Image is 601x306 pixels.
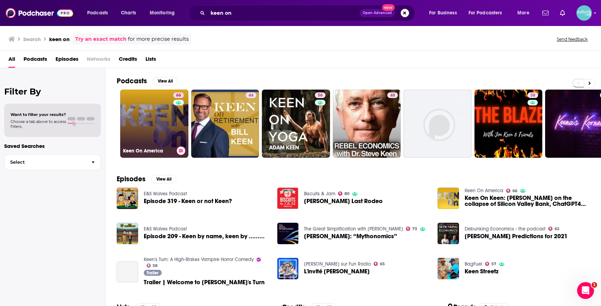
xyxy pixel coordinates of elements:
a: Show notifications dropdown [557,7,568,19]
span: [PERSON_NAME]: “Mythonomics” [304,233,397,239]
a: Steve Keen: “Mythonomics” [304,233,397,239]
span: Networks [87,53,110,68]
a: PodcastsView All [117,77,178,85]
span: 62 [555,227,559,230]
button: open menu [82,7,117,19]
a: 56 [315,92,325,98]
button: Open AdvancedNew [360,9,395,17]
button: open menu [464,7,512,19]
span: New [382,4,395,11]
span: L'invité [PERSON_NAME] [304,268,370,274]
img: Podchaser - Follow, Share and Rate Podcasts [6,6,73,20]
span: For Business [429,8,457,18]
a: 38 [147,263,158,268]
span: 44 [248,92,253,99]
button: open menu [424,7,466,19]
img: Steve Keen: “Mythonomics” [277,223,299,244]
a: The Great Simplification with Nate Hagens [304,226,403,232]
a: Keen On America [465,188,503,194]
span: 65 [380,262,385,266]
button: View All [153,77,178,85]
h2: Podcasts [117,77,147,85]
h2: Episodes [117,175,146,183]
button: Show profile menu [576,5,592,21]
a: 66 [506,189,517,193]
button: Send feedback [555,36,590,42]
span: 80 [344,192,349,195]
span: Open Advanced [363,11,392,15]
a: 44 [246,92,256,98]
a: 48 [387,92,398,98]
span: Monitoring [150,8,175,18]
a: Episode 209 - Keen by name, keen by ......... [144,233,265,239]
img: Keen On Keen: Andrew Keen on the collapse of Silicon Valley Bank, ChatGPT4 and the general state ... [438,188,459,209]
button: open menu [512,7,538,19]
a: E&S Wolves Podcast [144,191,187,197]
a: 57 [485,262,496,266]
a: Podcasts [24,53,47,68]
a: Lists [146,53,156,68]
span: 66 [512,189,517,193]
span: 56 [318,92,323,99]
a: Steve Keen’s Predictions for 2021 [438,223,459,244]
span: Charts [121,8,136,18]
span: for more precise results [128,35,189,43]
h3: Search [23,36,41,43]
a: Episode 319 - Keen or not Keen? [144,198,232,204]
a: Debunking Economics - the podcast [465,226,545,232]
span: 73 [412,227,417,230]
a: Episodes [56,53,78,68]
a: Robert Earl Keen’s Last Rodeo [304,198,383,204]
img: Robert Earl Keen’s Last Rodeo [277,188,299,209]
span: Keen On Keen: [PERSON_NAME] on the collapse of Silicon Valley Bank, ChatGPT4 and the general stat... [465,195,590,207]
img: Episode 319 - Keen or not Keen? [117,188,138,209]
a: 56 [262,90,330,158]
img: Episode 209 - Keen by name, keen by ......... [117,223,138,244]
span: For Podcasters [468,8,502,18]
a: 62 [548,227,559,231]
h3: Keen On America [123,148,174,154]
a: Steve Keen’s Predictions for 2021 [465,233,568,239]
a: 65 [374,262,385,266]
a: Keen On Keen: Andrew Keen on the collapse of Silicon Valley Bank, ChatGPT4 and the general state ... [465,195,590,207]
span: 38 [530,92,535,99]
a: Biscuits & Jam [304,191,335,197]
span: Trailer | Welcome to [PERSON_NAME]'s Turn [144,279,265,285]
a: Trailer | Welcome to Keen's Turn [117,261,138,283]
span: Trailer [147,271,159,275]
span: More [517,8,529,18]
a: Keen Streetz [438,258,459,279]
h3: keen on [49,36,70,43]
button: Select [4,154,101,170]
a: 38 [474,90,543,158]
a: 38 [528,92,538,98]
a: Keen Streetz [465,268,498,274]
span: 38 [153,264,157,267]
button: open menu [145,7,184,19]
a: Credits [119,53,137,68]
span: 57 [491,262,496,266]
a: All [8,53,15,68]
iframe: Intercom live chat [577,282,594,299]
a: Bruno sur Fun Radio [304,261,371,267]
span: Select [5,160,86,164]
a: Keen's Turn: A High-Stakes Vampire Horror Comedy [144,256,254,262]
a: E&S Wolves Podcast [144,226,187,232]
span: Choose a tab above to access filters. [11,119,66,129]
a: EpisodesView All [117,175,176,183]
img: L'invité de Bruno - Keen'V [277,258,299,279]
span: [PERSON_NAME] Predictions for 2021 [465,233,568,239]
a: Trailer | Welcome to Keen's Turn [144,279,265,285]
